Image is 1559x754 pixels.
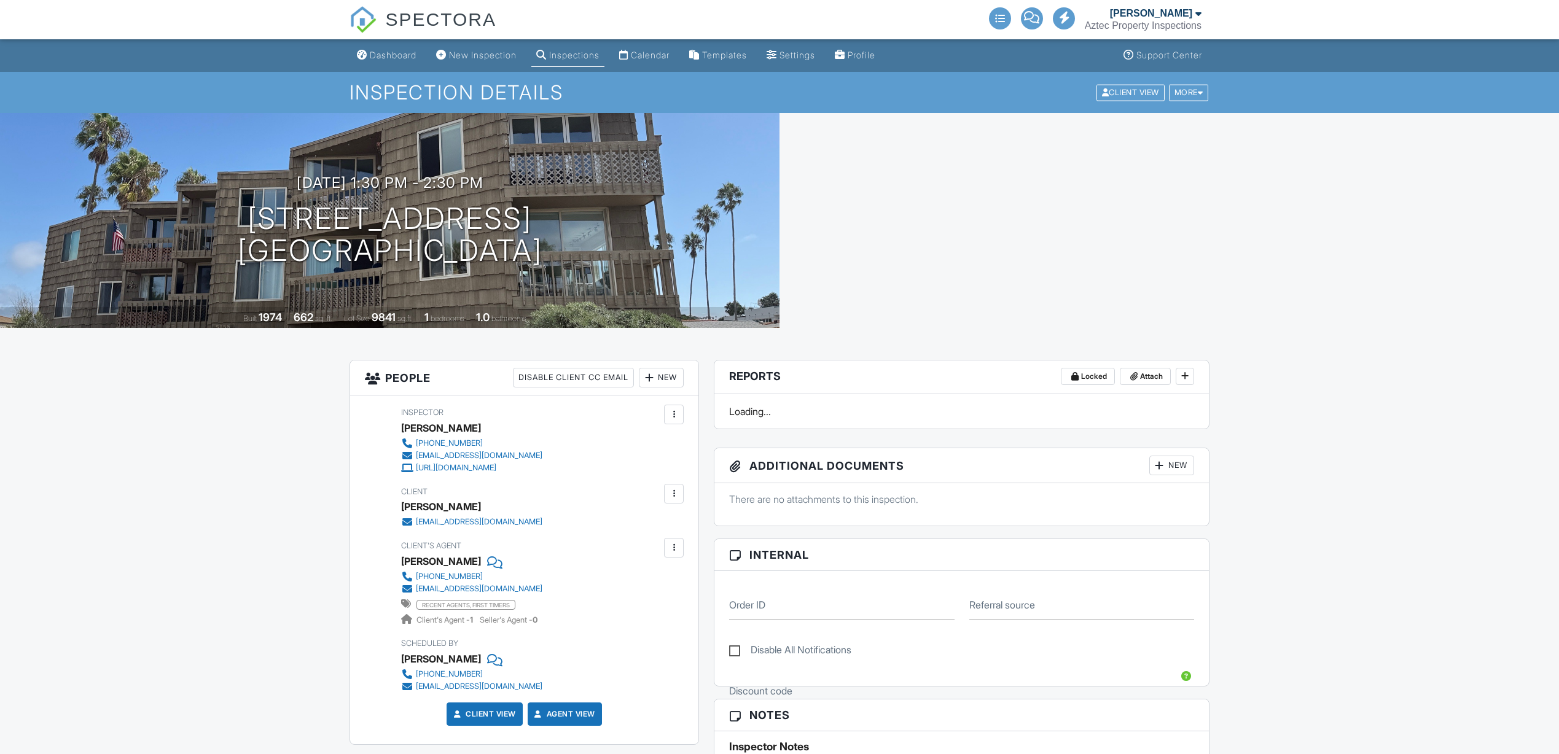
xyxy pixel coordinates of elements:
[259,311,282,324] div: 1974
[297,174,483,191] h3: [DATE] 1:30 pm - 2:30 pm
[416,451,542,461] div: [EMAIL_ADDRESS][DOMAIN_NAME]
[401,570,542,583] a: [PHONE_NUMBER]
[416,438,483,448] div: [PHONE_NUMBER]
[532,708,595,720] a: Agent View
[401,462,542,474] a: [URL][DOMAIN_NAME]
[416,669,483,679] div: [PHONE_NUMBER]
[684,44,752,67] a: Templates
[631,50,670,60] div: Calendar
[416,463,496,473] div: [URL][DOMAIN_NAME]
[1110,7,1192,20] div: [PERSON_NAME]
[1119,44,1207,67] a: Support Center
[401,408,443,417] span: Inspector
[451,708,516,720] a: Client View
[969,598,1035,612] label: Referral source
[243,314,257,323] span: Built
[416,584,542,594] div: [EMAIL_ADDRESS][DOMAIN_NAME]
[431,314,464,323] span: bedrooms
[714,699,1209,731] h3: Notes
[729,644,851,659] label: Disable All Notifications
[416,600,515,610] span: recent agents, first timers
[780,50,815,60] div: Settings
[401,680,542,693] a: [EMAIL_ADDRESS][DOMAIN_NAME]
[344,314,370,323] span: Lot Size
[401,552,481,570] div: [PERSON_NAME]
[352,44,421,67] a: Dashboard
[729,740,1194,753] h5: Inspector Notes
[1085,20,1201,32] div: Aztec Property Inspections
[1095,87,1168,96] a: Client View
[614,44,674,67] a: Calendar
[533,615,537,624] strong: 0
[401,497,481,516] div: [PERSON_NAME]
[1096,84,1165,101] div: Client View
[401,639,458,648] span: Scheduled By
[714,448,1209,483] h3: Additional Documents
[762,44,820,67] a: Settings
[1169,84,1209,101] div: More
[401,437,542,449] a: [PHONE_NUMBER]
[315,314,332,323] span: sq. ft.
[397,314,413,323] span: sq.ft.
[401,516,542,528] a: [EMAIL_ADDRESS][DOMAIN_NAME]
[401,487,428,496] span: Client
[238,203,542,268] h1: [STREET_ADDRESS] [GEOGRAPHIC_DATA]
[476,311,490,324] div: 1.0
[830,44,880,67] a: Profile
[385,6,496,32] span: SPECTORA
[729,684,792,698] label: Discount code
[714,539,1209,571] h3: Internal
[513,368,634,387] div: Disable Client CC Email
[702,50,747,60] div: Templates
[549,50,600,60] div: Inspections
[639,368,684,387] div: New
[1149,456,1194,475] div: New
[480,615,537,624] span: Seller's Agent -
[401,449,542,462] a: [EMAIL_ADDRESS][DOMAIN_NAME]
[372,311,396,324] div: 9841
[531,44,604,67] a: Inspections
[401,541,461,550] span: Client's Agent
[350,82,1209,103] h1: Inspection Details
[401,419,481,437] div: [PERSON_NAME]
[401,650,481,668] div: [PERSON_NAME]
[416,517,542,527] div: [EMAIL_ADDRESS][DOMAIN_NAME]
[1136,50,1202,60] div: Support Center
[431,44,522,67] a: New Inspection
[350,360,698,395] h3: People
[729,598,765,612] label: Order ID
[848,50,875,60] div: Profile
[729,492,1194,506] p: There are no attachments to this inspection.
[416,615,475,624] span: Client's Agent -
[350,6,377,33] img: The Best Home Inspection Software - Spectora
[401,583,542,595] a: [EMAIL_ADDRESS][DOMAIN_NAME]
[424,311,429,324] div: 1
[416,572,483,581] div: [PHONE_NUMBER]
[401,668,542,680] a: [PHONE_NUMBER]
[491,314,526,323] span: bathrooms
[294,311,313,324] div: 662
[416,682,542,691] div: [EMAIL_ADDRESS][DOMAIN_NAME]
[470,615,473,624] strong: 1
[449,50,517,60] div: New Inspection
[370,50,416,60] div: Dashboard
[350,18,496,41] a: SPECTORA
